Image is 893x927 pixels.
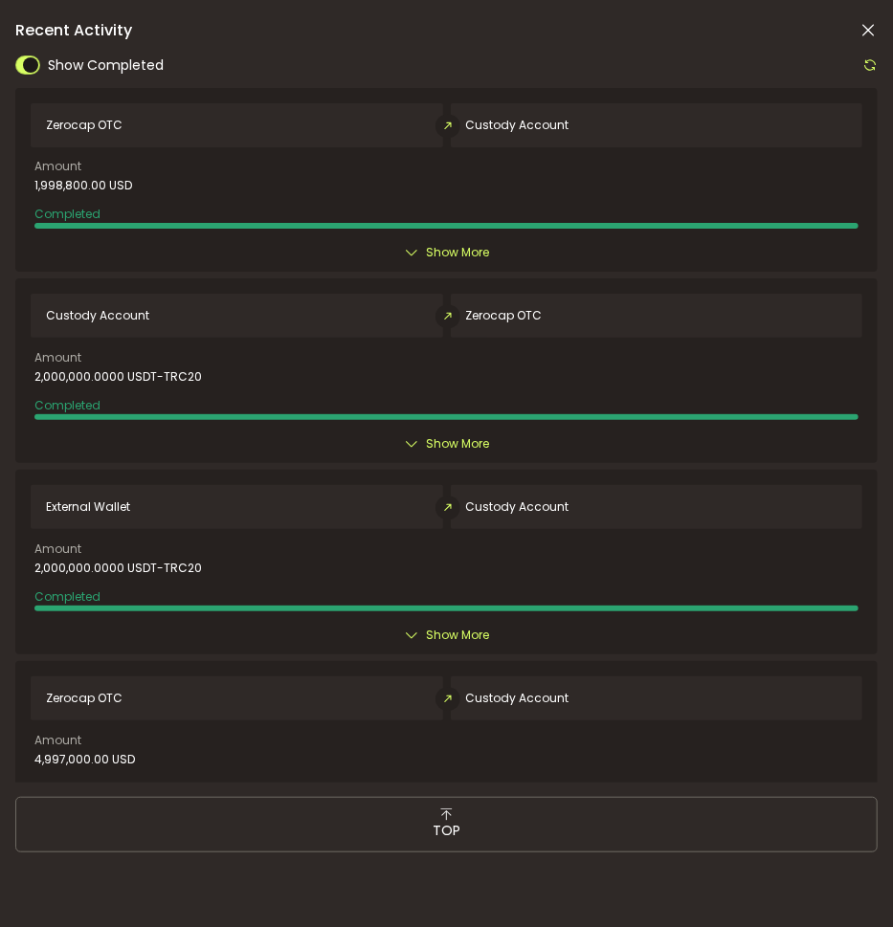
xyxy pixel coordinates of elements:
[34,588,100,605] span: Completed
[426,243,489,262] span: Show More
[34,753,135,766] span: 4,997,000.00 USD
[466,119,569,132] span: Custody Account
[466,500,569,514] span: Custody Account
[426,434,489,453] span: Show More
[34,780,100,796] span: Completed
[46,309,149,322] span: Custody Account
[34,179,132,192] span: 1,998,800.00 USD
[46,119,123,132] span: Zerocap OTC
[15,23,132,38] span: Recent Activity
[663,720,893,927] iframe: Chat Widget
[466,692,569,705] span: Custody Account
[426,626,489,645] span: Show More
[34,206,100,222] span: Completed
[34,161,81,172] span: Amount
[34,397,100,413] span: Completed
[466,309,543,322] span: Zerocap OTC
[46,500,130,514] span: External Wallet
[46,692,123,705] span: Zerocap OTC
[34,543,81,555] span: Amount
[663,720,893,927] div: 聊天小工具
[34,370,202,384] span: 2,000,000.0000 USDT-TRC20
[48,55,164,76] span: Show Completed
[34,562,202,575] span: 2,000,000.0000 USDT-TRC20
[433,821,460,841] span: TOP
[34,352,81,364] span: Amount
[34,735,81,746] span: Amount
